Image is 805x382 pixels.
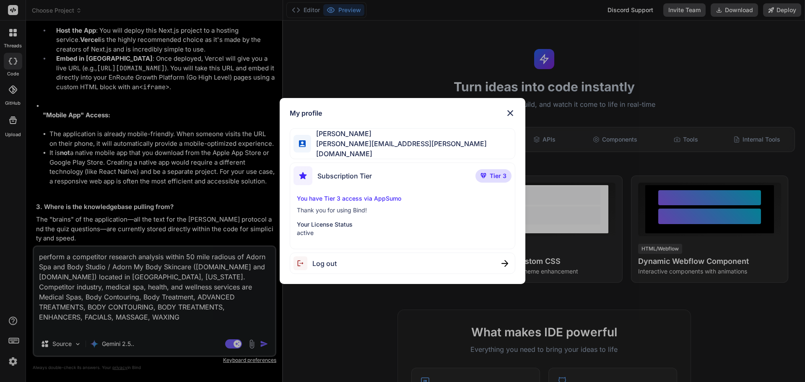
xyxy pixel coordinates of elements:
img: profile [299,140,306,147]
p: Thank you for using Bind! [297,206,509,214]
span: Subscription Tier [317,171,372,181]
span: [PERSON_NAME] [311,129,515,139]
img: logout [293,256,312,270]
span: Tier 3 [490,172,506,180]
span: [PERSON_NAME][EMAIL_ADDRESS][PERSON_NAME][DOMAIN_NAME] [311,139,515,159]
p: active [297,229,509,237]
img: premium [480,173,486,178]
h1: My profile [290,108,322,118]
p: You have Tier 3 access via AppSumo [297,194,509,203]
p: Your License Status [297,220,509,229]
img: close [505,108,515,118]
span: Log out [312,258,337,268]
img: close [501,260,508,267]
img: subscription [293,166,312,185]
